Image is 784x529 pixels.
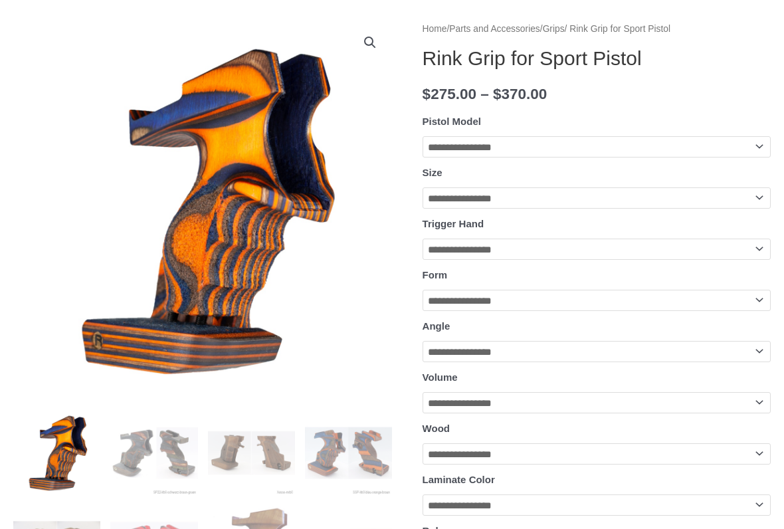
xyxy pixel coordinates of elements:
bdi: 370.00 [493,86,547,102]
span: $ [423,86,431,102]
label: Size [423,167,442,178]
label: Trigger Hand [423,218,484,229]
bdi: 275.00 [423,86,476,102]
span: $ [493,86,502,102]
label: Form [423,269,448,280]
a: Parts and Accessories [449,24,540,34]
nav: Breadcrumb [423,21,771,38]
a: View full-screen image gallery [358,31,382,54]
label: Pistol Model [423,116,481,127]
img: Rink Grip for Sport Pistol - Image 2 [110,409,197,496]
label: Wood [423,423,450,434]
label: Angle [423,320,450,332]
img: Rink Grip for Sport Pistol - Image 3 [208,409,295,496]
a: Home [423,24,447,34]
h1: Rink Grip for Sport Pistol [423,47,771,70]
span: – [480,86,489,102]
a: Grips [543,24,565,34]
label: Laminate Color [423,474,495,485]
img: Rink Grip for Sport Pistol [13,409,100,496]
img: Rink Grip for Sport Pistol - Image 4 [305,409,392,496]
label: Volume [423,371,458,383]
